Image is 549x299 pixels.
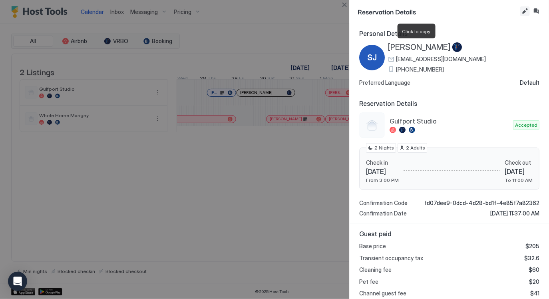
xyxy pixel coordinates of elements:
[359,278,378,285] span: Pet fee
[529,278,539,285] span: $20
[490,210,539,217] span: [DATE] 11:37:00 AM
[8,272,27,291] div: Open Intercom Messenger
[520,6,530,16] button: Edit reservation
[388,42,451,52] span: [PERSON_NAME]
[524,255,539,262] span: $32.6
[366,177,399,183] span: From 3:00 PM
[505,167,533,175] span: [DATE]
[529,266,539,273] span: $60
[359,290,406,297] span: Channel guest fee
[406,144,425,151] span: 2 Adults
[390,117,510,125] span: Gulfport Studio
[530,290,539,297] span: $41
[358,6,519,16] span: Reservation Details
[402,28,431,34] span: Click to copy
[525,243,539,250] span: $205
[366,167,399,175] span: [DATE]
[520,79,539,86] span: Default
[531,6,541,16] button: Inbox
[359,266,392,273] span: Cleaning fee
[515,122,537,129] span: Accepted
[359,230,539,238] span: Guest paid
[505,159,533,166] span: Check out
[359,255,423,262] span: Transient occupancy tax
[359,79,410,86] span: Preferred Language
[359,243,386,250] span: Base price
[396,56,486,63] span: [EMAIL_ADDRESS][DOMAIN_NAME]
[366,159,399,166] span: Check in
[367,52,377,64] span: SJ
[396,66,444,73] span: [PHONE_NUMBER]
[505,177,533,183] span: To 11:00 AM
[374,144,394,151] span: 2 Nights
[359,199,408,207] span: Confirmation Code
[359,100,539,108] span: Reservation Details
[359,30,539,38] span: Personal Details
[359,210,407,217] span: Confirmation Date
[424,199,539,207] span: fd07dee9-0dcd-4d28-bd1f-4e85f7a82362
